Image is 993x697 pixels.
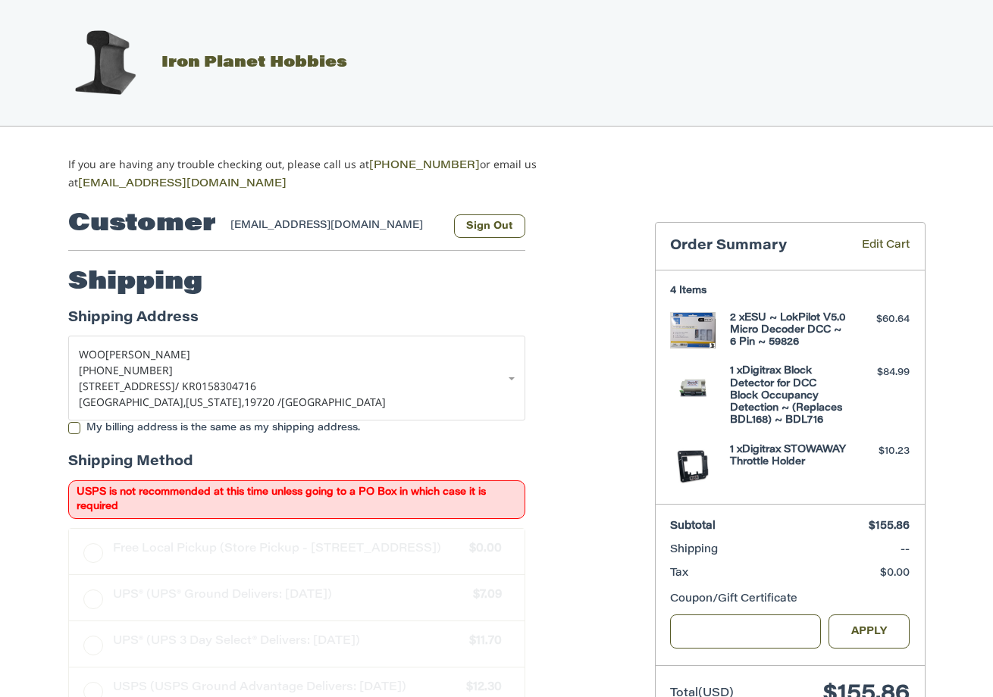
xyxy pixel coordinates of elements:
h2: Customer [68,209,216,239]
span: Tax [670,568,688,579]
span: WOO [79,347,105,361]
a: [PHONE_NUMBER] [369,161,480,171]
button: Sign Out [454,214,525,238]
span: Subtotal [670,521,716,532]
div: $60.64 [850,312,910,327]
div: $10.23 [850,444,910,459]
span: -- [901,545,910,555]
img: Iron Planet Hobbies [67,25,143,101]
a: Edit Cart [840,238,910,255]
h4: 1 x Digitrax Block Detector for DCC Block Occupancy Detection ~ (Replaces BDL168) ~ BDL716 [730,365,846,427]
h3: 4 Items [670,285,910,297]
h4: 1 x Digitrax STOWAWAY Throttle Holder [730,444,846,469]
div: $84.99 [850,365,910,380]
span: $155.86 [869,521,910,532]
p: If you are having any trouble checking out, please call us at or email us at [68,156,584,192]
div: Coupon/Gift Certificate [670,592,910,608]
div: [EMAIL_ADDRESS][DOMAIN_NAME] [230,218,439,238]
button: Apply [829,614,910,649]
a: Iron Planet Hobbies [52,55,347,70]
span: $0.00 [880,568,910,579]
span: [STREET_ADDRESS] [79,379,175,393]
h2: Shipping [68,267,202,298]
span: Shipping [670,545,718,555]
span: Iron Planet Hobbies [161,55,347,70]
span: 19720 / [244,395,281,409]
span: [PHONE_NUMBER] [79,363,173,377]
h4: 2 x ESU ~ LokPilot V5.0 Micro Decoder DCC ~ 6 Pin ~ 59826 [730,312,846,349]
span: / KR0158304716 [175,379,256,393]
span: [GEOGRAPHIC_DATA] [281,395,386,409]
label: My billing address is the same as my shipping address. [68,422,525,434]
input: Gift Certificate or Coupon Code [670,614,821,649]
a: [EMAIL_ADDRESS][DOMAIN_NAME] [78,179,287,189]
span: USPS is not recommended at this time unless going to a PO Box in which case it is required [68,480,525,519]
legend: Shipping Method [68,452,193,480]
span: [PERSON_NAME] [105,347,190,361]
a: Enter or select a different address [68,336,525,420]
h3: Order Summary [670,238,840,255]
span: [US_STATE], [186,395,244,409]
span: [GEOGRAPHIC_DATA], [79,395,186,409]
legend: Shipping Address [68,308,199,336]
